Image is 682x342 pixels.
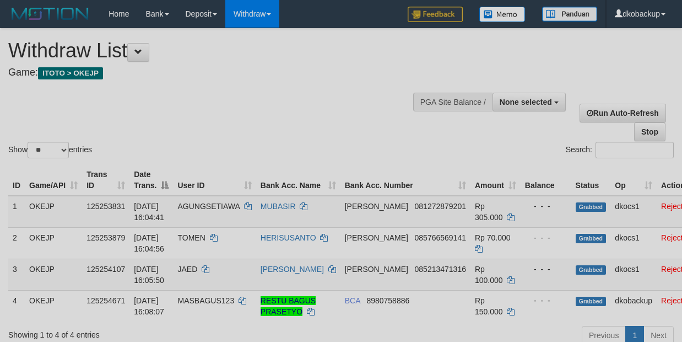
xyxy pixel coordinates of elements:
span: [PERSON_NAME] [345,265,408,274]
div: PGA Site Balance / [413,93,492,111]
a: [PERSON_NAME] [261,265,324,274]
img: Feedback.jpg [408,7,463,22]
th: Date Trans.: activate to sort column descending [129,164,173,196]
span: [PERSON_NAME] [345,233,408,242]
span: Rp 305.000 [475,202,503,222]
span: 125253831 [86,202,125,211]
td: dkocs1 [610,227,657,259]
select: Showentries [28,142,69,158]
img: MOTION_logo.png [8,6,92,22]
div: - - - [525,264,567,275]
span: Copy 081272879201 to clipboard [415,202,466,211]
td: OKEJP [25,259,82,290]
a: Stop [634,122,665,141]
th: User ID: activate to sort column ascending [173,164,256,196]
span: Copy 8980758886 to clipboard [366,296,409,305]
td: OKEJP [25,290,82,322]
a: Run Auto-Refresh [580,104,666,122]
th: Op: activate to sort column ascending [610,164,657,196]
img: Button%20Memo.svg [479,7,526,22]
td: OKEJP [25,196,82,228]
span: [DATE] 16:05:50 [134,265,164,285]
img: panduan.png [542,7,597,22]
span: TOMEN [177,233,205,242]
h1: Withdraw List [8,40,443,62]
th: ID [8,164,25,196]
td: dkocs1 [610,196,657,228]
div: - - - [525,201,567,212]
span: Grabbed [576,234,607,243]
h4: Game: [8,67,443,78]
div: Showing 1 to 4 of 4 entries [8,325,276,340]
div: - - - [525,232,567,243]
div: - - - [525,295,567,306]
td: 2 [8,227,25,259]
button: None selected [492,93,566,111]
span: Copy 085766569141 to clipboard [415,233,466,242]
span: 125254671 [86,296,125,305]
span: [DATE] 16:04:41 [134,202,164,222]
td: dkobackup [610,290,657,322]
span: ITOTO > OKEJP [38,67,103,79]
span: 125253879 [86,233,125,242]
td: dkocs1 [610,259,657,290]
td: 3 [8,259,25,290]
th: Status [571,164,611,196]
span: MASBAGUS123 [177,296,234,305]
span: Grabbed [576,202,607,212]
input: Search: [596,142,674,158]
td: 1 [8,196,25,228]
span: 125254107 [86,265,125,274]
th: Bank Acc. Number: activate to sort column ascending [340,164,470,196]
span: Copy 085213471316 to clipboard [415,265,466,274]
td: OKEJP [25,227,82,259]
th: Game/API: activate to sort column ascending [25,164,82,196]
span: BCA [345,296,360,305]
label: Search: [566,142,674,158]
span: None selected [500,98,552,106]
a: HERISUSANTO [261,233,316,242]
span: Grabbed [576,297,607,306]
th: Bank Acc. Name: activate to sort column ascending [256,164,340,196]
th: Balance [521,164,571,196]
span: Rp 70.000 [475,233,511,242]
th: Trans ID: activate to sort column ascending [82,164,129,196]
span: Grabbed [576,265,607,275]
th: Amount: activate to sort column ascending [470,164,521,196]
a: RESTU BAGUS PRASETYO [261,296,316,316]
td: 4 [8,290,25,322]
span: Rp 150.000 [475,296,503,316]
span: JAED [177,265,197,274]
span: Rp 100.000 [475,265,503,285]
a: MUBASIR [261,202,296,211]
span: AGUNGSETIAWA [177,202,240,211]
span: [DATE] 16:04:56 [134,233,164,253]
span: [DATE] 16:08:07 [134,296,164,316]
label: Show entries [8,142,92,158]
span: [PERSON_NAME] [345,202,408,211]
